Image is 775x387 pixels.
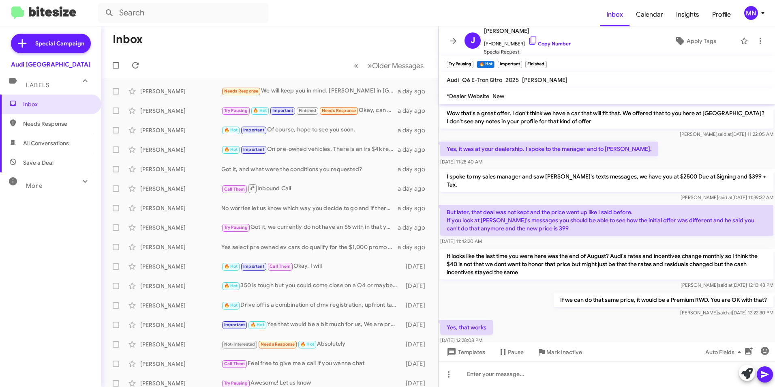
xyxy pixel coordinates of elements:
div: 350 is tough but you could come close on a Q4 or maybe even a A3 [221,281,402,290]
div: [PERSON_NAME] [140,204,221,212]
div: [PERSON_NAME] [140,185,221,193]
div: Drive off is a combination of dmv registration, upfront taxes and first month payment so that is ... [221,301,402,310]
div: a day ago [398,185,432,193]
p: If we can do that same price, it would be a Premium RWD. You are OK with that? [554,292,773,307]
button: Pause [492,345,530,359]
div: Inbound Call [221,183,398,193]
button: Auto Fields [699,345,751,359]
span: 🔥 Hot [224,283,238,288]
span: Needs Response [261,342,295,347]
div: [DATE] [402,301,432,310]
small: Finished [525,61,546,68]
span: said at [718,310,732,316]
span: More [26,182,43,189]
div: a day ago [398,126,432,134]
div: [PERSON_NAME] [140,146,221,154]
div: [PERSON_NAME] [140,243,221,251]
button: Templates [439,345,492,359]
div: [PERSON_NAME] [140,321,221,329]
span: said at [717,131,732,137]
small: Important [498,61,522,68]
div: Got it, we currently do not have an S5 with in that yea range but I will keep my eye out if we ev... [221,223,398,232]
span: Important [224,322,245,327]
div: [DATE] [402,282,432,290]
span: Call Them [270,264,291,269]
div: Of course, hope to see you soon. [221,125,398,135]
span: Audi [447,76,459,84]
input: Search [98,3,268,23]
div: a day ago [398,146,432,154]
span: Apply Tags [687,34,716,48]
span: Inbox [600,3,629,26]
span: Call Them [224,361,245,366]
span: [PERSON_NAME] [DATE] 11:22:05 AM [680,131,773,137]
span: [DATE] 11:42:20 AM [440,238,482,244]
span: Important [272,108,293,113]
div: [PERSON_NAME] [140,87,221,95]
div: [PERSON_NAME] [140,224,221,232]
p: But later, that deal was not kept and the price went up like I said before. If you look at [PERSO... [440,205,773,236]
span: [PERSON_NAME] [DATE] 12:22:30 PM [680,310,773,316]
span: [PERSON_NAME] [484,26,571,36]
a: Insights [670,3,706,26]
button: Mark Inactive [530,345,589,359]
div: Got it, and what were the conditions you requested? [221,165,398,173]
div: [PERSON_NAME] [140,262,221,271]
span: said at [718,194,732,200]
p: Yes, it was at your dealership. I spoke to the manager and to [PERSON_NAME]. [440,142,658,156]
span: [DATE] 12:28:08 PM [440,337,482,343]
span: Needs Response [23,120,92,128]
div: [PERSON_NAME] [140,340,221,348]
div: [DATE] [402,321,432,329]
p: It looks like the last time you were here was the end of August? Audi's rates and incentives chan... [440,249,773,279]
div: [PERSON_NAME] [140,126,221,134]
div: [PERSON_NAME] [140,360,221,368]
span: Inbox [23,100,92,108]
span: said at [718,282,732,288]
span: 2025 [505,76,519,84]
div: Okay, I will [221,262,402,271]
div: Feel free to give me a call if you wanna chat [221,359,402,368]
span: Call Them [224,187,245,192]
span: « [354,60,358,71]
a: Profile [706,3,737,26]
button: MN [737,6,766,20]
span: Q6 E-Tron Qtro [462,76,502,84]
div: a day ago [398,87,432,95]
p: Yes, that works [440,320,493,335]
span: Auto Fields [705,345,744,359]
button: Next [363,57,428,74]
span: [PERSON_NAME] [DATE] 12:13:48 PM [681,282,773,288]
span: Mark Inactive [546,345,582,359]
span: 🔥 Hot [224,147,238,152]
span: Older Messages [372,61,424,70]
div: Absolutely [221,340,402,349]
span: Templates [445,345,485,359]
span: Important [243,147,264,152]
div: a day ago [398,224,432,232]
div: a day ago [398,243,432,251]
a: Special Campaign [11,34,91,53]
div: [DATE] [402,360,432,368]
span: 🔥 Hot [253,108,267,113]
span: 🔥 Hot [224,264,238,269]
div: a day ago [398,165,432,173]
span: Try Pausing [224,225,248,230]
span: Save a Deal [23,159,54,167]
p: Wow that's a great offer, I don't think we have a car that will fit that. We offered that to you ... [440,106,773,129]
a: Calendar [629,3,670,26]
div: [PERSON_NAME] [140,165,221,173]
div: [DATE] [402,262,432,271]
div: Okay, can you share the final breakdown including the selling price? [221,106,398,115]
span: 🔥 Hot [300,342,314,347]
span: » [368,60,372,71]
div: On pre-owned vehicles. There is an irs $4k rebate for people who qualify. [221,145,398,154]
button: Previous [349,57,363,74]
a: Copy Number [528,41,571,47]
span: *Dealer Website [447,92,489,100]
span: 🔥 Hot [250,322,264,327]
span: New [492,92,504,100]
